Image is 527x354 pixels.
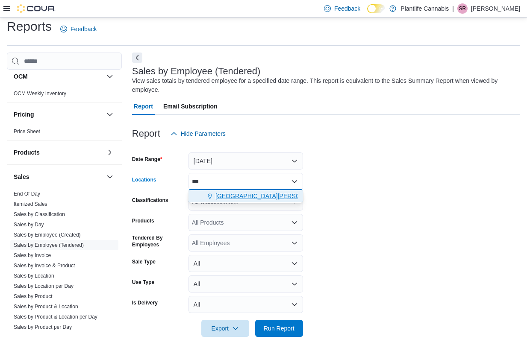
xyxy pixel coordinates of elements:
[291,240,298,246] button: Open list of options
[132,129,160,139] h3: Report
[14,110,103,119] button: Pricing
[14,252,51,258] a: Sales by Invoice
[14,293,53,299] a: Sales by Product
[132,234,185,248] label: Tendered By Employees
[14,314,97,320] a: Sales by Product & Location per Day
[14,324,72,331] span: Sales by Product per Day
[188,255,303,272] button: All
[14,148,103,157] button: Products
[14,72,28,81] h3: OCM
[400,3,449,14] p: Plantlife Cannabis
[14,324,72,330] a: Sales by Product per Day
[132,258,156,265] label: Sale Type
[181,129,226,138] span: Hide Parameters
[14,293,53,300] span: Sales by Product
[291,178,298,185] button: Close list of options
[14,252,51,259] span: Sales by Invoice
[188,190,303,202] button: [GEOGRAPHIC_DATA][PERSON_NAME] - [GEOGRAPHIC_DATA]
[132,197,168,204] label: Classifications
[7,18,52,35] h1: Reports
[14,173,29,181] h3: Sales
[14,283,74,290] span: Sales by Location per Day
[255,320,303,337] button: Run Report
[163,98,218,115] span: Email Subscription
[14,148,40,157] h3: Products
[14,221,44,228] span: Sales by Day
[134,98,153,115] span: Report
[132,66,261,76] h3: Sales by Employee (Tendered)
[167,125,229,142] button: Hide Parameters
[215,192,395,200] span: [GEOGRAPHIC_DATA][PERSON_NAME] - [GEOGRAPHIC_DATA]
[7,189,122,336] div: Sales
[14,211,65,218] span: Sales by Classification
[7,88,122,102] div: OCM
[132,279,154,286] label: Use Type
[105,71,115,82] button: OCM
[14,263,75,269] a: Sales by Invoice & Product
[452,3,454,14] p: |
[14,191,40,197] a: End Of Day
[17,4,56,13] img: Cova
[367,4,385,13] input: Dark Mode
[132,53,142,63] button: Next
[14,222,44,228] a: Sales by Day
[14,72,103,81] button: OCM
[132,176,156,183] label: Locations
[105,109,115,120] button: Pricing
[291,219,298,226] button: Open list of options
[132,217,154,224] label: Products
[188,152,303,170] button: [DATE]
[188,190,303,202] div: Choose from the following options
[457,3,468,14] div: Skyler Rowsell
[14,303,78,310] span: Sales by Product & Location
[206,320,244,337] span: Export
[14,273,54,279] a: Sales by Location
[14,110,34,119] h3: Pricing
[14,201,47,208] span: Itemized Sales
[14,262,75,269] span: Sales by Invoice & Product
[201,320,249,337] button: Export
[14,313,97,320] span: Sales by Product & Location per Day
[14,90,66,97] span: OCM Weekly Inventory
[14,128,40,135] span: Price Sheet
[14,242,84,248] a: Sales by Employee (Tendered)
[14,201,47,207] a: Itemized Sales
[132,299,158,306] label: Is Delivery
[7,126,122,140] div: Pricing
[57,20,100,38] a: Feedback
[367,13,368,14] span: Dark Mode
[132,156,162,163] label: Date Range
[14,91,66,97] a: OCM Weekly Inventory
[188,296,303,313] button: All
[334,4,360,13] span: Feedback
[132,76,516,94] div: View sales totals by tendered employee for a specified date range. This report is equivalent to t...
[471,3,520,14] p: [PERSON_NAME]
[14,232,81,238] a: Sales by Employee (Created)
[14,304,78,310] a: Sales by Product & Location
[14,283,74,289] a: Sales by Location per Day
[71,25,97,33] span: Feedback
[14,211,65,217] a: Sales by Classification
[14,173,103,181] button: Sales
[188,275,303,293] button: All
[14,129,40,135] a: Price Sheet
[264,324,294,333] span: Run Report
[14,242,84,249] span: Sales by Employee (Tendered)
[459,3,466,14] span: SR
[105,172,115,182] button: Sales
[105,147,115,158] button: Products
